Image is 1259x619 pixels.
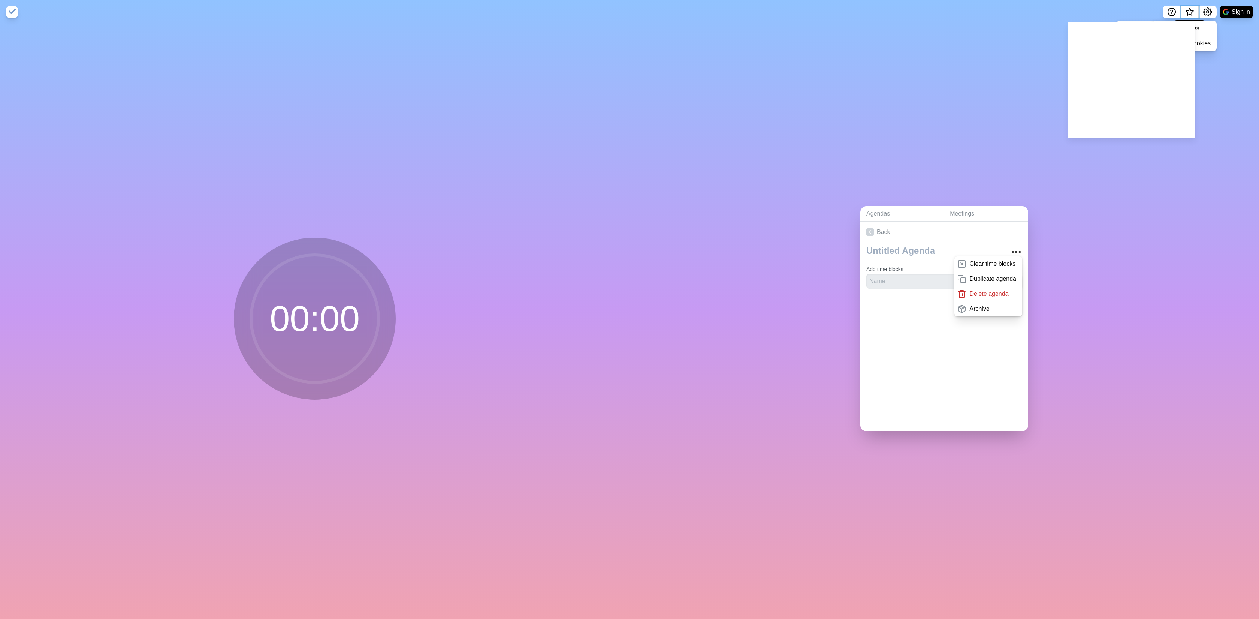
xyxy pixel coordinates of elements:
[6,6,18,18] img: timeblocks logo
[1220,6,1253,18] button: Sign in
[1181,6,1199,18] button: What’s new
[969,304,989,313] p: Archive
[969,259,1015,268] p: Clear time blocks
[866,266,903,272] label: Add time blocks
[1009,244,1024,259] button: More
[1116,21,1181,36] a: Feature request
[969,274,1016,283] p: Duplicate agenda
[1223,9,1229,15] img: google logo
[860,222,1028,243] a: Back
[969,289,1008,298] p: Delete agenda
[1163,6,1181,18] button: Help
[866,274,980,289] input: Name
[860,206,944,222] a: Agendas
[944,206,1028,222] a: Meetings
[1199,6,1217,18] button: Settings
